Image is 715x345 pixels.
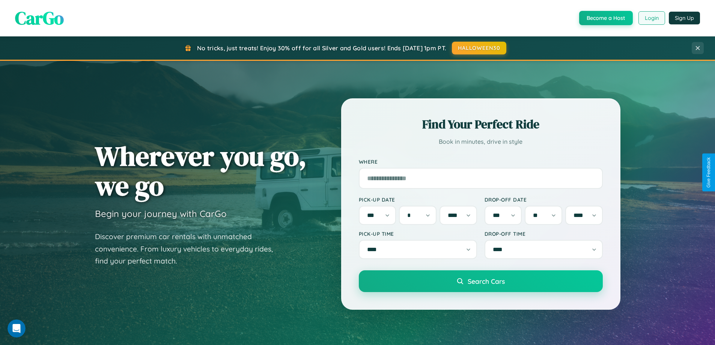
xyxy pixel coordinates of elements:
[359,136,603,147] p: Book in minutes, drive in style
[485,196,603,203] label: Drop-off Date
[579,11,633,25] button: Become a Host
[359,158,603,165] label: Where
[197,44,446,52] span: No tricks, just treats! Enjoy 30% off for all Silver and Gold users! Ends [DATE] 1pm PT.
[8,319,26,337] iframe: Intercom live chat
[706,157,711,188] div: Give Feedback
[95,208,227,219] h3: Begin your journey with CarGo
[638,11,665,25] button: Login
[359,270,603,292] button: Search Cars
[359,116,603,133] h2: Find Your Perfect Ride
[452,42,506,54] button: HALLOWEEN30
[485,231,603,237] label: Drop-off Time
[359,196,477,203] label: Pick-up Date
[669,12,700,24] button: Sign Up
[468,277,505,285] span: Search Cars
[95,231,283,267] p: Discover premium car rentals with unmatched convenience. From luxury vehicles to everyday rides, ...
[15,6,64,30] span: CarGo
[95,141,307,200] h1: Wherever you go, we go
[359,231,477,237] label: Pick-up Time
